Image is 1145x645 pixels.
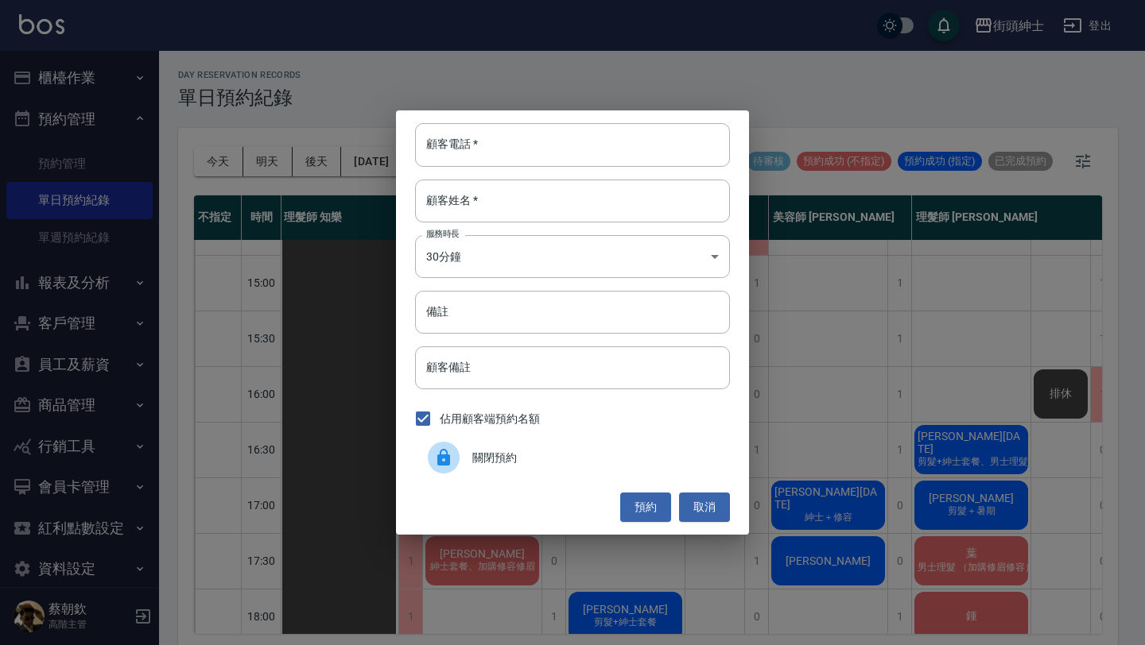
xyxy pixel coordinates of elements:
[440,411,540,427] span: 佔用顧客端預約名額
[620,492,671,522] button: 預約
[426,228,460,240] label: 服務時長
[472,450,717,466] span: 關閉預約
[679,492,730,522] button: 取消
[415,435,730,480] div: 關閉預約
[415,235,730,278] div: 30分鐘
